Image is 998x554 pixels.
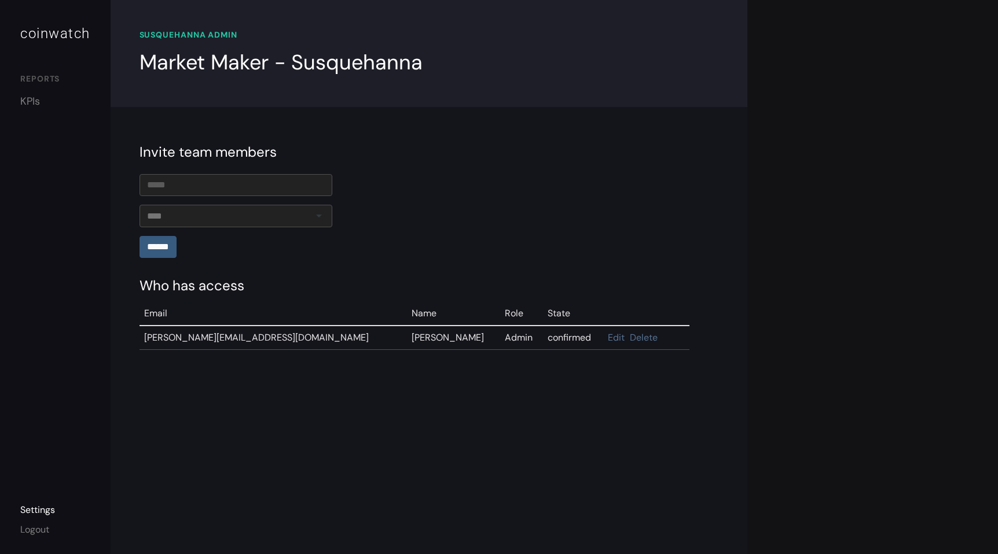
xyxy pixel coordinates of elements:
a: Logout [20,523,49,535]
a: Delete [630,331,658,344]
div: coinwatch [20,23,90,44]
td: Email [140,302,407,326]
a: KPIs [20,94,90,109]
td: Name [407,302,500,326]
td: confirmed [543,326,603,350]
td: [PERSON_NAME] [407,326,500,350]
td: State [543,302,603,326]
a: Edit [608,331,625,344]
span: Admin [505,331,533,344]
div: Market Maker - Susquehanna [140,47,423,78]
div: REPORTS [20,73,90,88]
td: [PERSON_NAME][EMAIL_ADDRESS][DOMAIN_NAME] [140,326,407,350]
div: Invite team members [140,142,718,162]
div: SUSQUEHANNA ADMIN [140,29,718,41]
div: Who has access [140,275,718,296]
td: Role [500,302,542,326]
